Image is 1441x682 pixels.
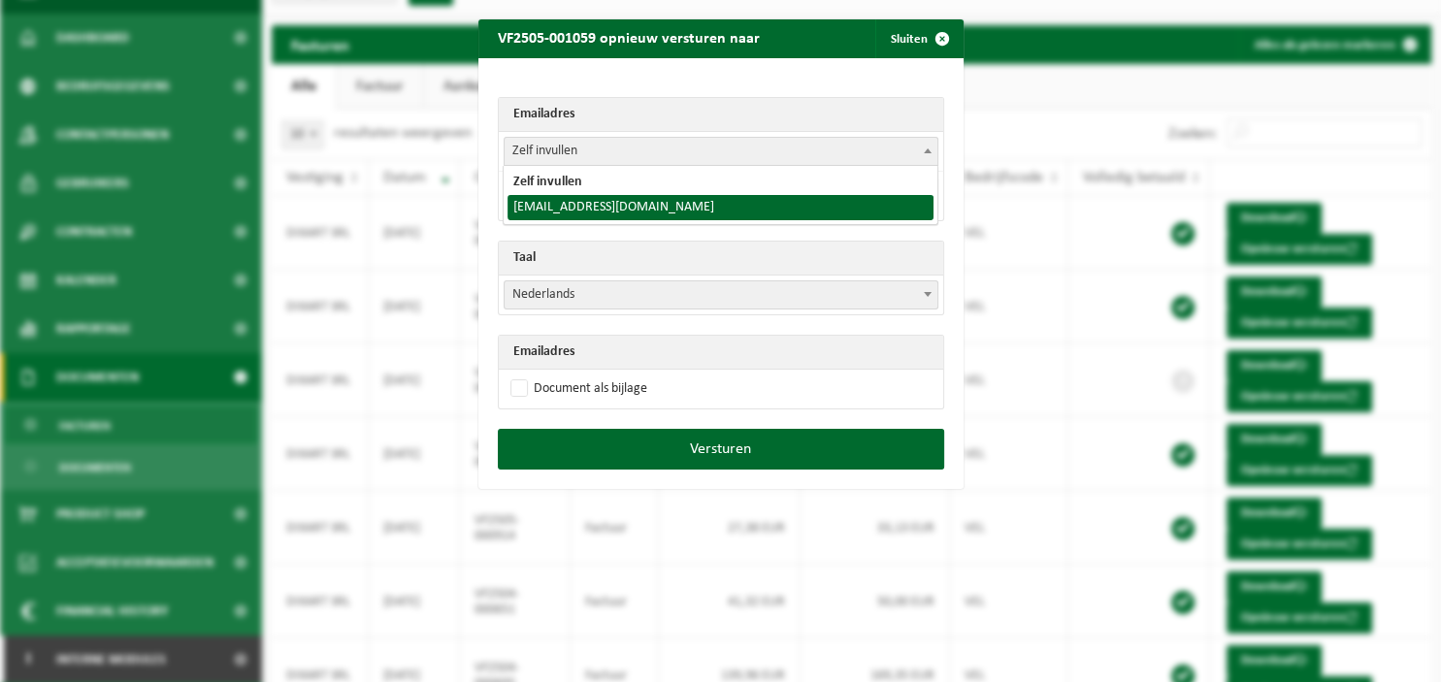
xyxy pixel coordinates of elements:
[507,374,647,404] label: Document als bijlage
[499,242,943,276] th: Taal
[508,195,933,220] li: [EMAIL_ADDRESS][DOMAIN_NAME]
[504,280,938,309] span: Nederlands
[499,336,943,370] th: Emailadres
[504,137,938,166] span: Zelf invullen
[505,138,937,165] span: Zelf invullen
[875,19,962,58] button: Sluiten
[498,429,944,470] button: Versturen
[505,281,937,309] span: Nederlands
[499,98,943,132] th: Emailadres
[508,170,933,195] li: Zelf invullen
[478,19,779,56] h2: VF2505-001059 opnieuw versturen naar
